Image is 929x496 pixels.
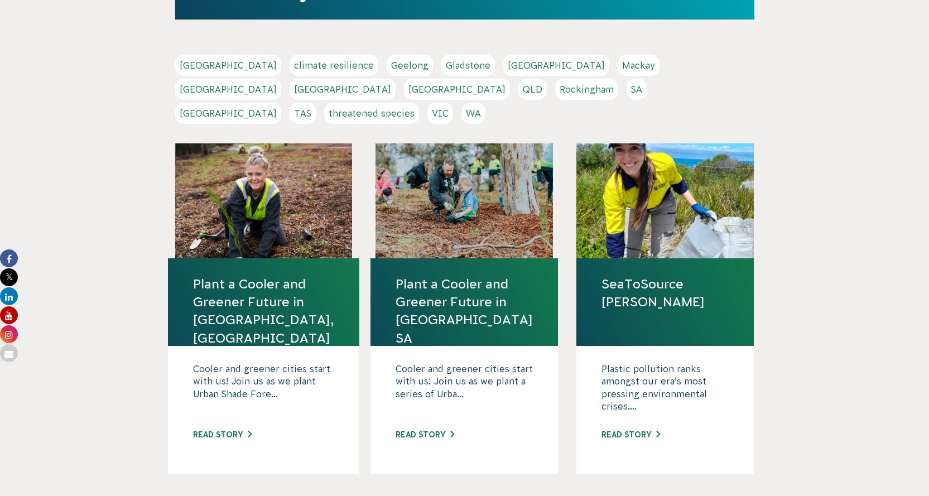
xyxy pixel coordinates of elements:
a: Read story [193,430,252,439]
a: Read story [601,430,660,439]
p: Cooler and greener cities start with us! Join us as we plant Urban Shade Fore... [193,363,334,418]
a: Read story [396,430,454,439]
a: [GEOGRAPHIC_DATA] [503,55,609,76]
a: climate resilience [290,55,378,76]
a: Plant a Cooler and Greener Future in [GEOGRAPHIC_DATA] SA [396,275,533,347]
a: threatened species [324,103,419,124]
a: [GEOGRAPHIC_DATA] [175,55,281,76]
a: [GEOGRAPHIC_DATA] [175,79,281,100]
a: [GEOGRAPHIC_DATA] [404,79,510,100]
a: [GEOGRAPHIC_DATA] [290,79,396,100]
a: SA [627,79,647,100]
a: Gladstone [441,55,495,76]
a: Plant a Cooler and Greener Future in [GEOGRAPHIC_DATA], [GEOGRAPHIC_DATA] [193,275,334,347]
a: VIC [427,103,453,124]
a: Mackay [618,55,660,76]
a: Rockingham [555,79,618,100]
a: Geelong [387,55,433,76]
a: WA [461,103,485,124]
p: Cooler and greener cities start with us! Join us as we plant a series of Urba... [396,363,533,418]
p: Plastic pollution ranks amongst our era’s most pressing environmental crises.... [601,363,729,418]
a: QLD [518,79,547,100]
a: TAS [290,103,316,124]
a: [GEOGRAPHIC_DATA] [175,103,281,124]
a: SeaToSource [PERSON_NAME] [601,275,729,311]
